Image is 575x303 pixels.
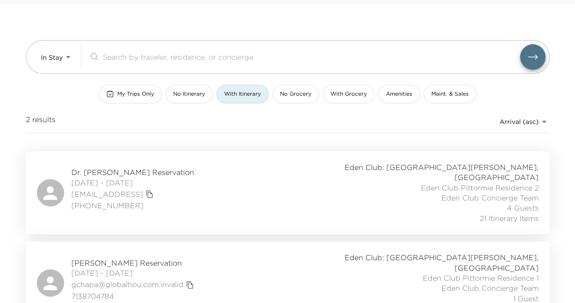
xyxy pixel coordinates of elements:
[26,151,550,234] a: Dr. [PERSON_NAME] Reservation[DATE] - [DATE][EMAIL_ADDRESS]copy primary member email[PHONE_NUMBER...
[103,51,520,62] input: Search by traveler, residence, or concierge
[323,85,375,103] button: With Grocery
[117,90,154,98] span: My Trips Only
[224,90,261,98] span: With Itinerary
[71,268,196,278] span: [DATE] - [DATE]
[480,213,539,223] span: 21 Itinerary Items
[386,90,412,98] span: Amenities
[421,183,539,193] span: Eden Club Pittormie Residence 2
[216,85,269,103] button: With Itinerary
[431,90,469,98] span: Maint. & Sales
[71,291,196,301] span: 7138704784
[441,283,539,293] span: Eden Club Concierge Team
[500,118,539,126] span: Arrival (asc)
[378,85,420,103] button: Amenities
[71,258,196,268] span: [PERSON_NAME] Reservation
[26,114,55,129] span: 2 results
[338,162,539,183] span: Eden Club: [GEOGRAPHIC_DATA][PERSON_NAME], [GEOGRAPHIC_DATA]
[330,90,367,98] span: With Grocery
[71,200,194,211] span: [PHONE_NUMBER]
[507,203,539,213] span: 4 Guests
[165,85,213,103] button: No Itinerary
[272,85,319,103] button: No Grocery
[71,189,143,199] a: [EMAIL_ADDRESS]
[71,279,184,289] a: gchapa@globalhou.com.invalid
[173,90,205,98] span: No Itinerary
[424,85,476,103] button: Maint. & Sales
[71,178,194,188] span: [DATE] - [DATE]
[441,193,539,203] span: Eden Club Concierge Team
[143,188,156,200] button: copy primary member email
[184,278,196,291] button: copy primary member email
[423,273,539,283] span: Eden Club Pittormie Residence 1
[71,167,194,177] span: Dr. [PERSON_NAME] Reservation
[280,90,311,98] span: No Grocery
[338,252,539,273] span: Eden Club: [GEOGRAPHIC_DATA][PERSON_NAME], [GEOGRAPHIC_DATA]
[99,85,162,103] button: My Trips Only
[41,53,63,62] span: In Stay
